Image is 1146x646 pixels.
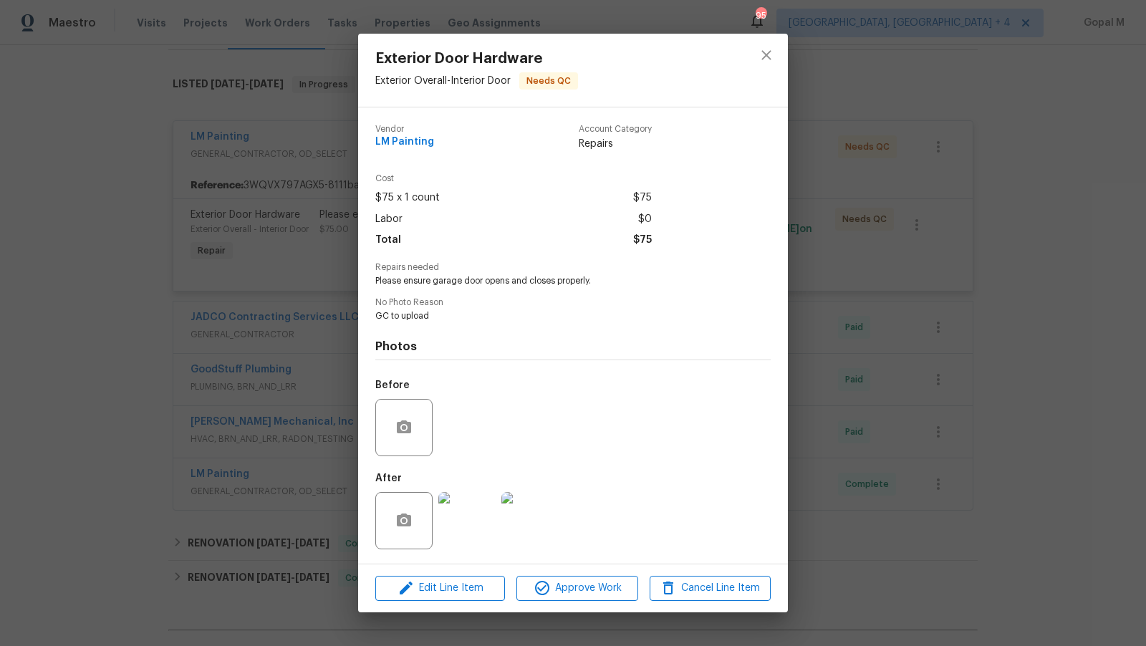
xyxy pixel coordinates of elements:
[516,576,637,601] button: Approve Work
[375,137,434,148] span: LM Painting
[749,38,784,72] button: close
[638,209,652,230] span: $0
[375,473,402,483] h5: After
[375,298,771,307] span: No Photo Reason
[375,230,401,251] span: Total
[375,380,410,390] h5: Before
[375,275,731,287] span: Please ensure garage door opens and closes properly.
[375,310,731,322] span: GC to upload
[375,339,771,354] h4: Photos
[650,576,771,601] button: Cancel Line Item
[375,576,505,601] button: Edit Line Item
[375,263,771,272] span: Repairs needed
[654,579,766,597] span: Cancel Line Item
[633,230,652,251] span: $75
[521,74,577,88] span: Needs QC
[756,9,766,23] div: 95
[375,209,403,230] span: Labor
[375,76,511,86] span: Exterior Overall - Interior Door
[375,174,652,183] span: Cost
[579,137,652,151] span: Repairs
[521,579,633,597] span: Approve Work
[380,579,501,597] span: Edit Line Item
[375,125,434,134] span: Vendor
[375,51,578,67] span: Exterior Door Hardware
[579,125,652,134] span: Account Category
[375,188,440,208] span: $75 x 1 count
[633,188,652,208] span: $75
